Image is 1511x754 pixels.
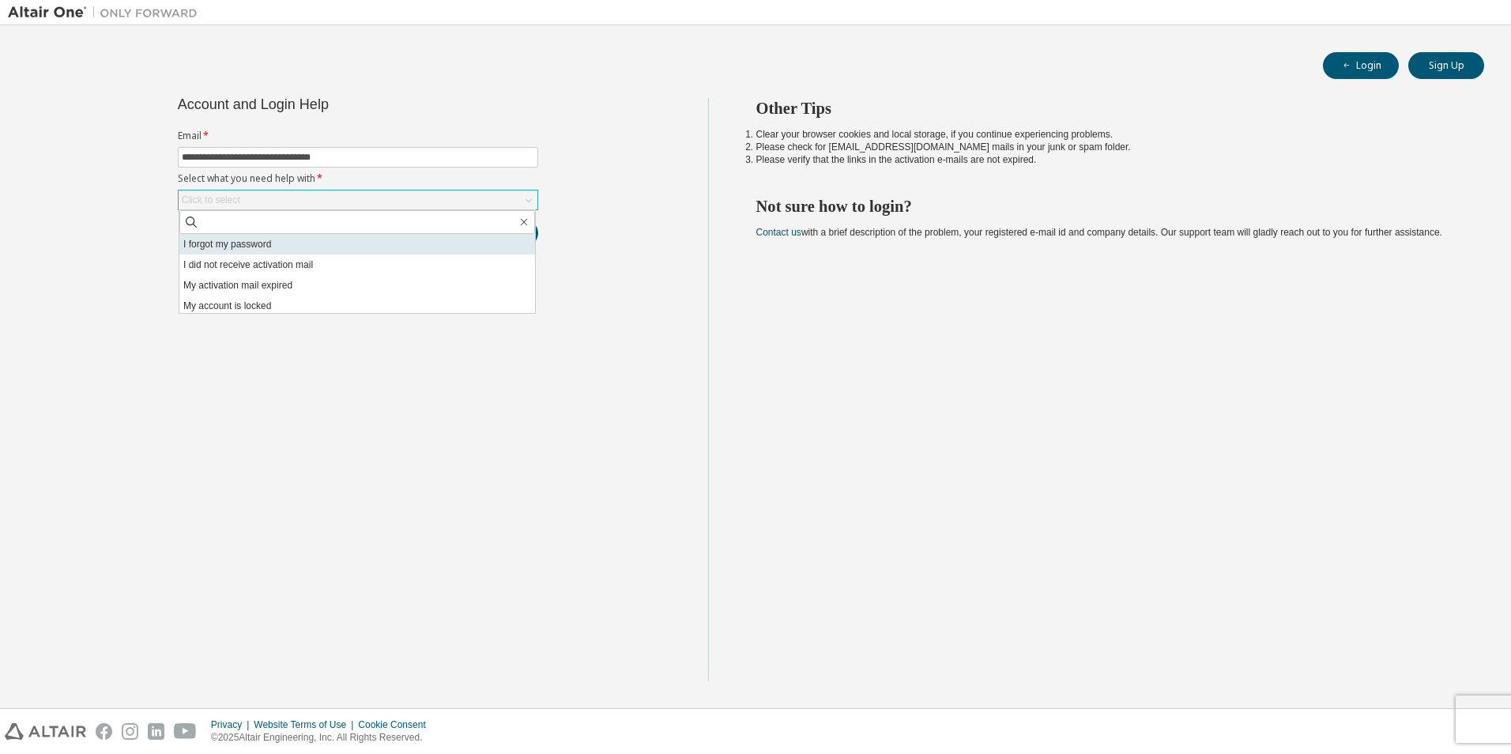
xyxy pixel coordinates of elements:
[211,731,435,745] p: © 2025 Altair Engineering, Inc. All Rights Reserved.
[178,130,538,142] label: Email
[96,723,112,740] img: facebook.svg
[1408,52,1484,79] button: Sign Up
[1323,52,1399,79] button: Login
[148,723,164,740] img: linkedin.svg
[756,227,1442,238] span: with a brief description of the problem, your registered e-mail id and company details. Our suppo...
[5,723,86,740] img: altair_logo.svg
[211,718,254,731] div: Privacy
[756,128,1456,141] li: Clear your browser cookies and local storage, if you continue experiencing problems.
[179,234,535,254] li: I forgot my password
[178,172,538,185] label: Select what you need help with
[182,194,240,206] div: Click to select
[756,196,1456,217] h2: Not sure how to login?
[174,723,197,740] img: youtube.svg
[756,227,801,238] a: Contact us
[358,718,435,731] div: Cookie Consent
[756,153,1456,166] li: Please verify that the links in the activation e-mails are not expired.
[254,718,358,731] div: Website Terms of Use
[178,98,466,111] div: Account and Login Help
[756,141,1456,153] li: Please check for [EMAIL_ADDRESS][DOMAIN_NAME] mails in your junk or spam folder.
[179,190,537,209] div: Click to select
[122,723,138,740] img: instagram.svg
[8,5,205,21] img: Altair One
[756,98,1456,119] h2: Other Tips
